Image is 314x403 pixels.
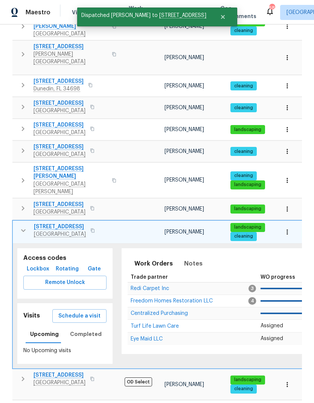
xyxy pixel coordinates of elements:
[77,8,210,24] span: Dispatched [PERSON_NAME] to
[165,229,204,235] span: [PERSON_NAME]
[231,377,264,383] span: landscaping
[27,264,49,274] span: Lockbox
[131,336,163,342] span: Eye Maid LLC
[58,311,101,321] span: Schedule a visit
[56,264,79,274] span: Rotating
[30,330,59,339] span: Upcoming
[23,276,107,290] button: Remote Unlock
[131,299,213,303] a: Freedom Homes Restoration LLC
[261,335,311,343] p: Assigned
[131,286,169,291] a: Redi Carpet Inc
[165,105,204,110] span: [PERSON_NAME]
[125,377,152,386] span: OD Select
[85,264,103,274] span: Gate
[165,127,204,132] span: [PERSON_NAME]
[231,386,256,392] span: cleaning
[184,258,203,269] span: Notes
[231,148,256,155] span: cleaning
[231,172,256,179] span: cleaning
[165,382,204,387] span: [PERSON_NAME]
[131,298,213,304] span: Freedom Homes Restoration LLC
[72,9,87,17] span: Visits
[23,254,107,262] h5: Access codes
[210,9,235,24] button: Close
[231,206,264,212] span: landscaping
[23,347,107,355] p: No Upcoming visits
[134,258,173,269] span: Work Orders
[231,105,256,111] span: cleaning
[70,330,102,339] span: Completed
[261,322,311,330] p: Assigned
[231,83,256,89] span: cleaning
[24,262,52,276] button: Lockbox
[82,262,106,276] button: Gate
[261,275,295,280] span: WO progress
[248,297,256,305] span: 4
[129,5,148,20] span: Work Orders
[231,27,256,34] span: cleaning
[248,285,256,292] span: 3
[26,8,50,17] span: Maestro
[269,5,274,11] div: 58
[165,55,204,60] span: [PERSON_NAME]
[231,182,264,188] span: landscaping
[165,83,204,89] span: [PERSON_NAME]
[52,309,107,323] button: Schedule a visit
[165,177,204,183] span: [PERSON_NAME]
[231,224,264,231] span: landscaping
[131,275,168,280] span: Trade partner
[29,278,101,287] span: Remote Unlock
[231,127,264,133] span: landscaping
[131,324,179,328] a: Turf Life Lawn Care
[131,337,163,341] a: Eye Maid LLC
[165,24,204,29] span: [PERSON_NAME]
[53,262,82,276] button: Rotating
[165,206,204,212] span: [PERSON_NAME]
[165,149,204,154] span: [PERSON_NAME]
[131,311,188,316] a: Centralized Purchasing
[231,233,256,240] span: cleaning
[23,312,40,320] h5: Visits
[220,5,256,20] span: Geo Assignments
